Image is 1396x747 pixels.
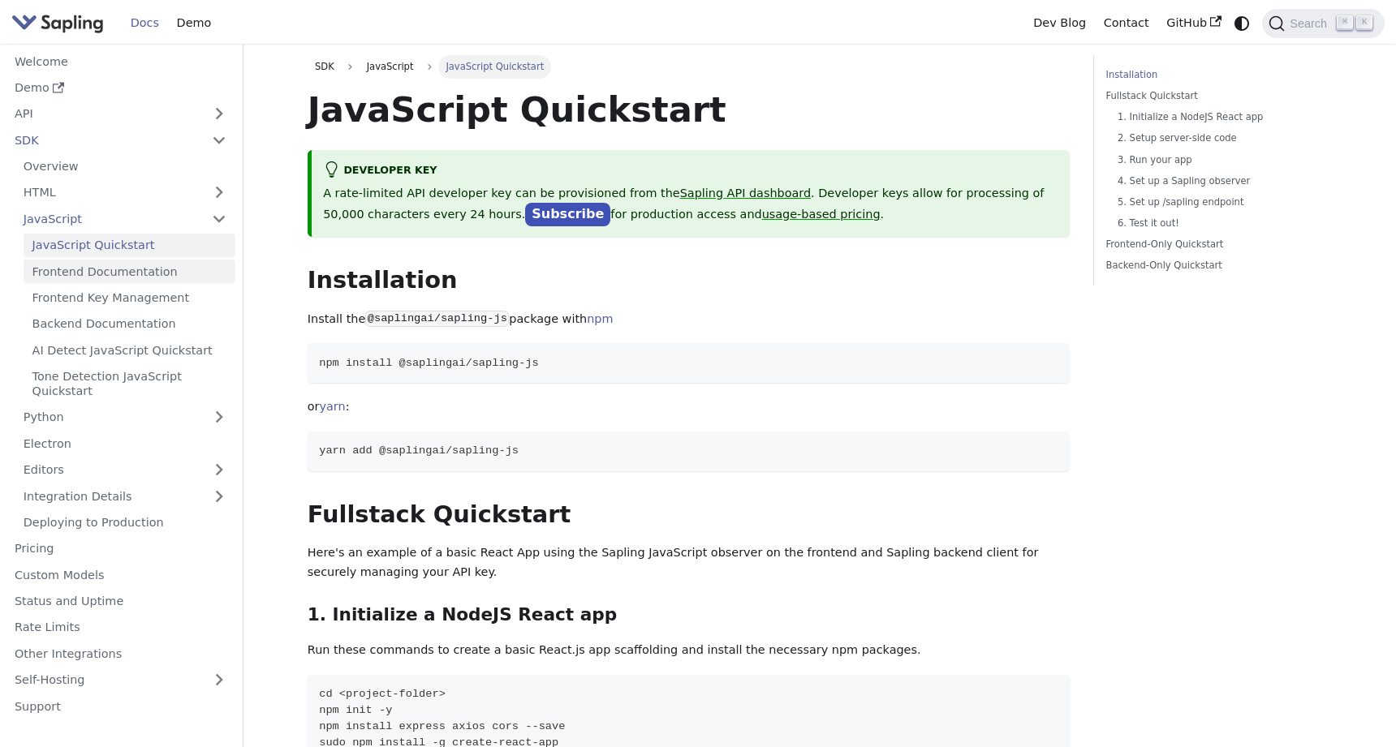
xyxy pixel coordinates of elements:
span: npm install @saplingai/sapling-js [319,357,538,369]
a: Sapling.ai [11,11,110,35]
a: Demo [168,11,220,36]
a: Frontend Documentation [24,260,235,283]
a: 6. Test it out! [1118,216,1321,231]
span: JavaScript [360,55,421,78]
a: usage-based pricing [762,208,881,221]
span: npm install express axios cors --save [319,720,565,732]
a: Rate Limits [6,616,235,639]
a: Sapling API dashboard [680,187,811,200]
a: Contact [1095,11,1158,36]
p: Here's an example of a basic React App using the Sapling JavaScript observer on the frontend and ... [308,543,1071,582]
p: or : [308,397,1071,417]
nav: Breadcrumbs [308,55,1071,78]
h1: JavaScript Quickstart [308,88,1071,131]
a: Installation [1106,67,1326,83]
a: Python [15,406,235,429]
a: Welcome [6,49,235,73]
a: HTML [15,181,235,204]
a: JavaScript [15,207,235,230]
a: Demo [6,76,235,100]
p: A rate-limited API developer key can be provisioned from the . Developer keys allow for processin... [323,184,1058,225]
a: Editors [15,458,203,482]
span: JavaScript Quickstart [438,55,551,78]
a: npm [587,312,613,325]
a: API [6,102,203,126]
img: Sapling.ai [11,11,104,35]
span: yarn add @saplingai/sapling-js [319,444,519,457]
a: Pricing [6,537,235,560]
a: Backend-Only Quickstart [1106,258,1326,273]
div: Developer Key [323,161,1058,181]
h2: Installation [308,266,1071,295]
span: Search [1285,17,1337,30]
a: Subscribe [525,203,610,226]
kbd: K [1356,15,1372,30]
p: Install the package with [308,310,1071,329]
a: SDK [308,55,342,78]
code: @saplingai/sapling-js [365,311,509,327]
a: Dev Blog [1024,11,1094,36]
a: Fullstack Quickstart [1106,88,1326,104]
a: AI Detect JavaScript Quickstart [24,338,235,362]
a: Other Integrations [6,642,235,665]
a: GitHub [1157,11,1230,36]
h3: 1. Initialize a NodeJS React app [308,604,1071,626]
span: SDK [315,61,334,72]
a: Support [6,694,235,718]
a: JavaScript Quickstart [24,234,235,257]
button: Collapse sidebar category 'SDK' [203,128,235,152]
a: SDK [6,128,203,152]
h2: Fullstack Quickstart [308,500,1071,530]
a: Docs [122,11,168,36]
p: Run these commands to create a basic React.js app scaffolding and install the necessary npm packa... [308,641,1071,660]
a: 1. Initialize a NodeJS React app [1118,109,1321,125]
button: Expand sidebar category 'Editors' [203,458,235,482]
a: Integration Details [15,484,235,508]
kbd: ⌘ [1337,15,1353,30]
a: 3. Run your app [1118,152,1321,168]
a: Frontend-Only Quickstart [1106,237,1326,252]
a: 4. Set up a Sapling observer [1118,174,1321,189]
a: Tone Detection JavaScript Quickstart [24,365,235,403]
a: Backend Documentation [24,312,235,336]
a: 5. Set up /sapling endpoint [1118,195,1321,210]
a: Self-Hosting [6,668,235,692]
button: Search (Command+K) [1262,9,1384,38]
a: Overview [15,155,235,178]
a: Deploying to Production [15,511,235,534]
button: Expand sidebar category 'API' [203,102,235,126]
a: yarn [320,400,346,413]
button: Switch between dark and light mode (currently system mode) [1230,11,1254,35]
span: npm init -y [319,704,392,716]
a: Electron [15,431,235,455]
a: Frontend Key Management [24,286,235,310]
a: Custom Models [6,563,235,586]
a: 2. Setup server-side code [1118,131,1321,146]
a: Status and Uptime [6,590,235,613]
span: cd <project-folder> [319,688,446,700]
